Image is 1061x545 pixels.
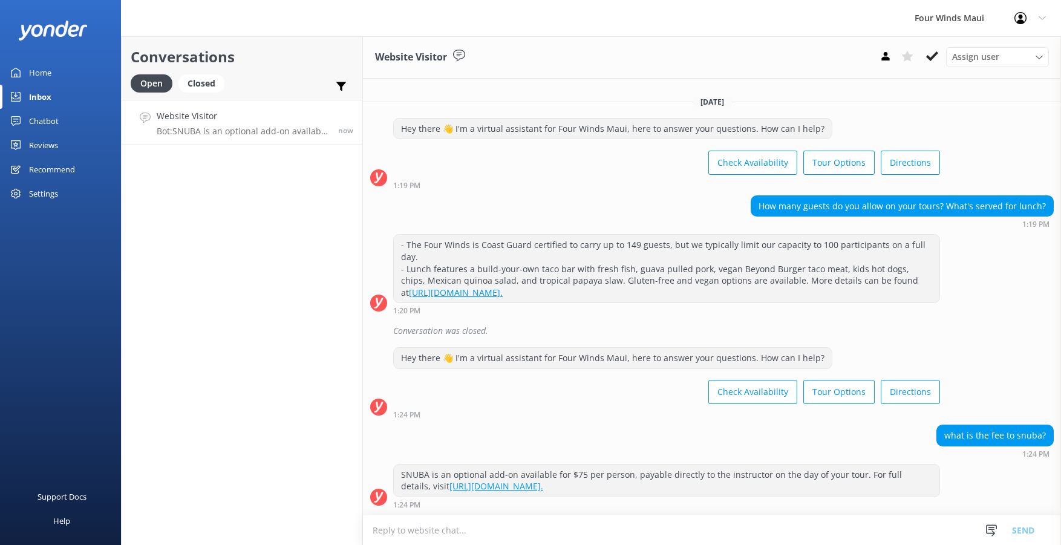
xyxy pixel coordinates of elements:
[338,125,353,135] span: Sep 02 2025 01:24pm (UTC -10:00) Pacific/Honolulu
[393,501,420,509] strong: 1:24 PM
[936,449,1054,458] div: Sep 02 2025 01:24pm (UTC -10:00) Pacific/Honolulu
[29,109,59,133] div: Chatbot
[394,235,939,302] div: - The Four Winds is Coast Guard certified to carry up to 149 guests, but we typically limit our c...
[409,287,503,298] a: [URL][DOMAIN_NAME].
[131,76,178,90] a: Open
[708,380,797,404] button: Check Availability
[375,50,447,65] h3: Website Visitor
[449,480,543,492] a: [URL][DOMAIN_NAME].
[393,306,940,315] div: Sep 02 2025 01:20pm (UTC -10:00) Pacific/Honolulu
[881,151,940,175] button: Directions
[157,126,329,137] p: Bot: SNUBA is an optional add-on available for $75 per person, payable directly to the instructor...
[122,100,362,145] a: Website VisitorBot:SNUBA is an optional add-on available for $75 per person, payable directly to ...
[131,74,172,93] div: Open
[693,97,731,107] span: [DATE]
[393,181,940,189] div: Sep 02 2025 01:19pm (UTC -10:00) Pacific/Honolulu
[1022,451,1050,458] strong: 1:24 PM
[751,196,1053,217] div: How many guests do you allow on your tours? What's served for lunch?
[394,119,832,139] div: Hey there 👋 I'm a virtual assistant for Four Winds Maui, here to answer your questions. How can I...
[952,50,999,64] span: Assign user
[393,410,940,419] div: Sep 02 2025 01:24pm (UTC -10:00) Pacific/Honolulu
[29,181,58,206] div: Settings
[937,425,1053,446] div: what is the fee to snuba?
[18,21,88,41] img: yonder-white-logo.png
[394,465,939,497] div: SNUBA is an optional add-on available for $75 per person, payable directly to the instructor on t...
[157,109,329,123] h4: Website Visitor
[29,157,75,181] div: Recommend
[803,380,875,404] button: Tour Options
[881,380,940,404] button: Directions
[53,509,70,533] div: Help
[751,220,1054,228] div: Sep 02 2025 01:19pm (UTC -10:00) Pacific/Honolulu
[393,500,940,509] div: Sep 02 2025 01:24pm (UTC -10:00) Pacific/Honolulu
[393,411,420,419] strong: 1:24 PM
[178,74,224,93] div: Closed
[393,321,1054,341] div: Conversation was closed.
[131,45,353,68] h2: Conversations
[1022,221,1050,228] strong: 1:19 PM
[946,47,1049,67] div: Assign User
[393,307,420,315] strong: 1:20 PM
[394,348,832,368] div: Hey there 👋 I'm a virtual assistant for Four Winds Maui, here to answer your questions. How can I...
[29,85,51,109] div: Inbox
[29,60,51,85] div: Home
[38,485,87,509] div: Support Docs
[803,151,875,175] button: Tour Options
[178,76,230,90] a: Closed
[370,321,1054,341] div: 2025-09-02T23:22:32.750
[708,151,797,175] button: Check Availability
[393,182,420,189] strong: 1:19 PM
[29,133,58,157] div: Reviews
